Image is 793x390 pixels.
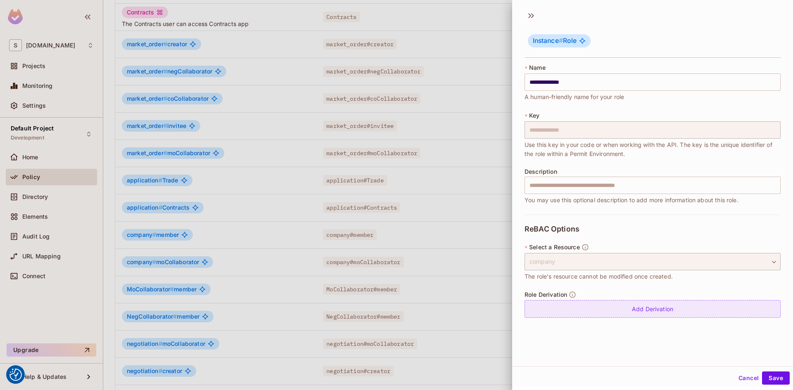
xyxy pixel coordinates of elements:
img: Revisit consent button [9,369,22,381]
span: # [559,37,563,45]
span: A human-friendly name for your role [525,92,624,102]
div: Add Derivation [525,300,781,318]
span: Description [525,168,557,175]
button: Cancel [735,371,762,385]
span: Key [529,112,539,119]
span: Select a Resource [529,244,580,251]
div: company [525,253,781,270]
span: ReBAC Options [525,225,579,233]
span: You may use this optional description to add more information about this role. [525,196,738,205]
button: Save [762,371,790,385]
button: Consent Preferences [9,369,22,381]
span: Instance [533,37,563,45]
span: Role Derivation [525,291,567,298]
span: Role [533,37,577,45]
span: Use this key in your code or when working with the API. The key is the unique identifier of the r... [525,140,781,158]
span: The role's resource cannot be modified once created. [525,272,673,281]
span: Name [529,64,546,71]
